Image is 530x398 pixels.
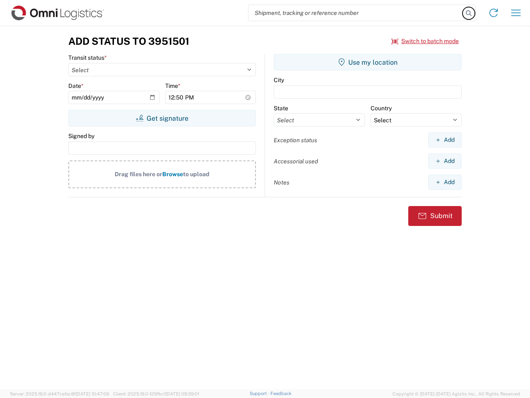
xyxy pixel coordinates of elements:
[428,153,462,169] button: Add
[274,104,288,112] label: State
[274,158,318,165] label: Accessorial used
[76,391,109,396] span: [DATE] 10:47:06
[270,391,291,396] a: Feedback
[68,35,189,47] h3: Add Status to 3951501
[166,391,199,396] span: [DATE] 09:39:01
[408,206,462,226] button: Submit
[274,54,462,70] button: Use my location
[428,175,462,190] button: Add
[428,132,462,148] button: Add
[162,171,183,177] span: Browse
[68,82,84,90] label: Date
[115,171,162,177] span: Drag files here or
[68,54,107,61] label: Transit status
[68,110,256,126] button: Get signature
[393,390,520,398] span: Copyright © [DATE]-[DATE] Agistix Inc., All Rights Reserved
[165,82,181,90] label: Time
[113,391,199,396] span: Client: 2025.19.0-129fbcf
[248,5,463,21] input: Shipment, tracking or reference number
[250,391,270,396] a: Support
[274,76,284,84] label: City
[391,34,459,48] button: Switch to batch mode
[68,132,94,140] label: Signed by
[274,136,317,144] label: Exception status
[274,179,289,186] label: Notes
[10,391,109,396] span: Server: 2025.19.0-d447cefac8f
[371,104,392,112] label: Country
[183,171,210,177] span: to upload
